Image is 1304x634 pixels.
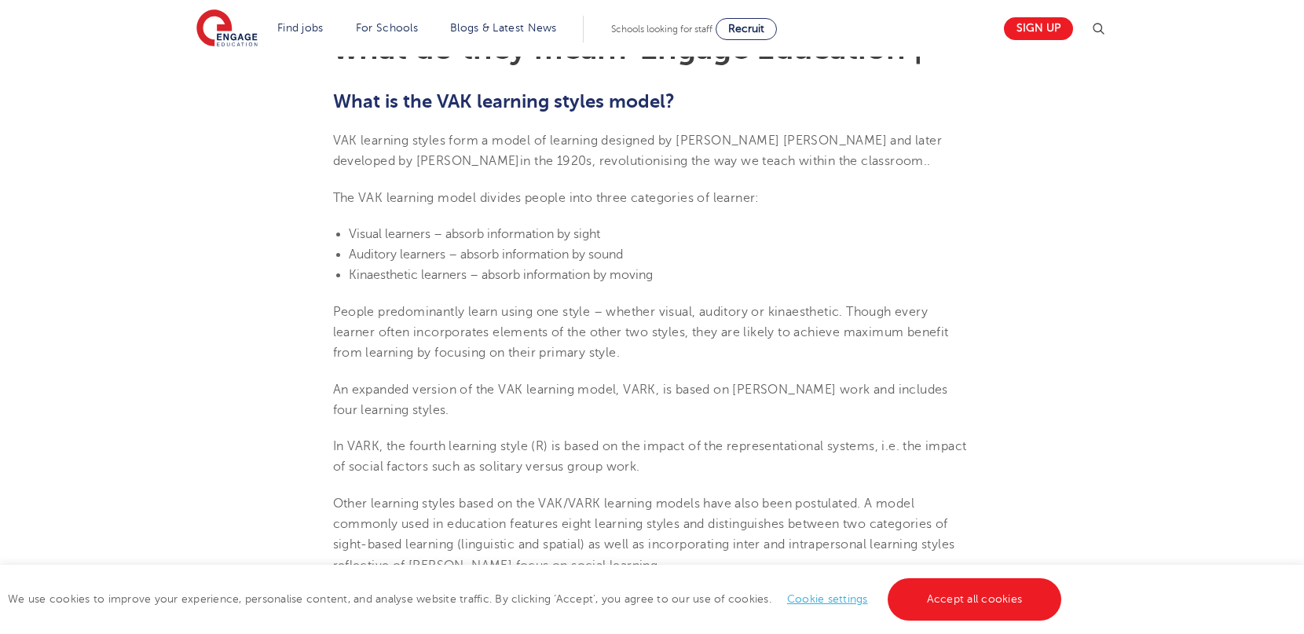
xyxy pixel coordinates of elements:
a: Sign up [1004,17,1073,40]
h1: VAK learning styles: what are they and what do they mean? Engage Education | [333,2,972,64]
a: Find jobs [277,22,324,34]
span: Other learning styles based on the VAK/VARK learning models have also been postulated. A model co... [333,497,955,573]
span: Auditory learners – absorb information by sound [349,247,623,262]
span: in the 1920s, revolutionising the way we teach within the classroom. [520,154,927,168]
a: Recruit [716,18,777,40]
img: Engage Education [196,9,258,49]
a: Blogs & Latest News [450,22,557,34]
b: What is the VAK learning styles model? [333,90,675,112]
a: For Schools [356,22,418,34]
span: An expanded version of the VAK learning model, VARK, is based on [PERSON_NAME] work and includes ... [333,383,948,417]
span: People predominantly learn using one style – whether visual, auditory or kinaesthetic. Though eve... [333,305,949,361]
a: Cookie settings [787,593,868,605]
a: Accept all cookies [888,578,1062,621]
span: Kinaesthetic learners – absorb information by moving [349,268,653,282]
span: VAK learning styles form a model of learning designed by [PERSON_NAME] [PERSON_NAME] and later de... [333,134,943,168]
span: In VARK, the fourth learning style (R) is based on the impact of the representational systems, i.... [333,439,967,474]
span: Visual learners – absorb information by sight [349,227,600,241]
span: The VAK learning model divides people into three categories of learner: [333,191,760,205]
span: We use cookies to improve your experience, personalise content, and analyse website traffic. By c... [8,593,1065,605]
span: Recruit [728,23,764,35]
span: Schools looking for staff [611,24,712,35]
